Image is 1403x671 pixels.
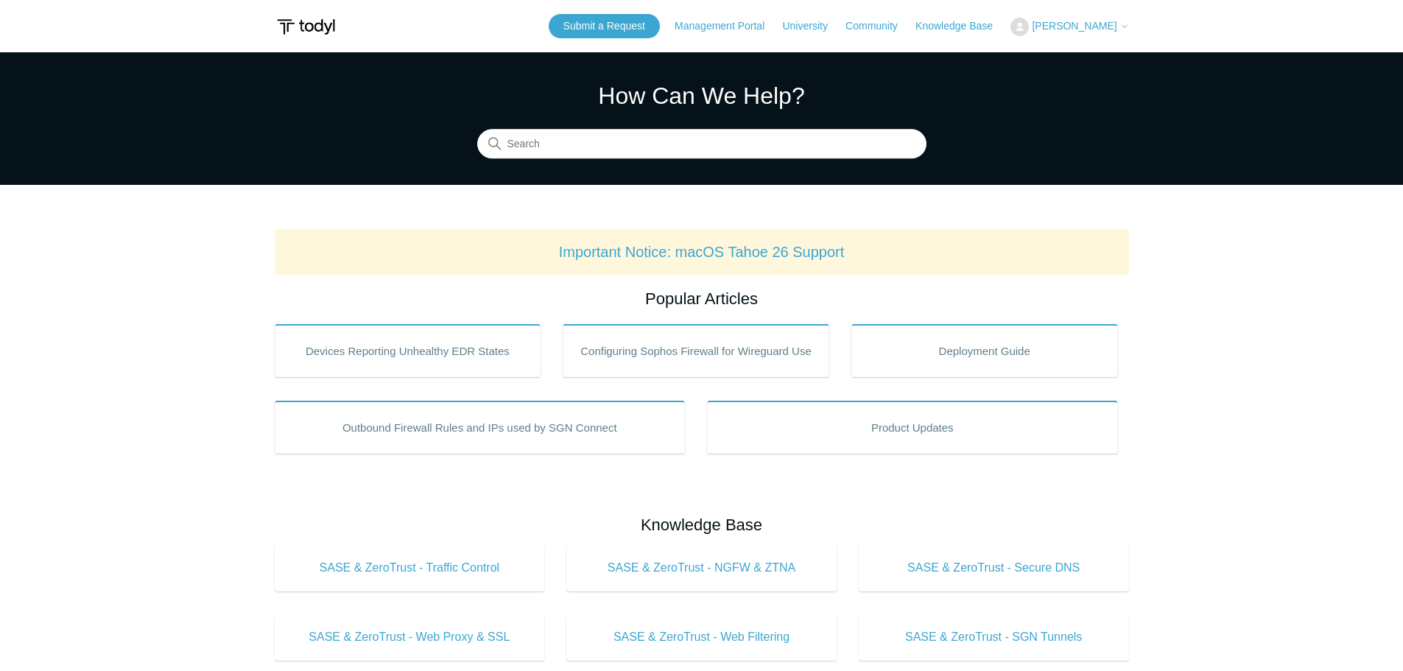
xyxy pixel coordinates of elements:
a: SASE & ZeroTrust - Secure DNS [859,544,1129,591]
a: SASE & ZeroTrust - Web Proxy & SSL [275,614,545,661]
a: University [782,18,842,34]
h1: How Can We Help? [477,78,926,113]
span: SASE & ZeroTrust - SGN Tunnels [881,628,1107,646]
a: Configuring Sophos Firewall for Wireguard Use [563,324,829,377]
a: SASE & ZeroTrust - SGN Tunnels [859,614,1129,661]
span: SASE & ZeroTrust - NGFW & ZTNA [588,559,815,577]
a: SASE & ZeroTrust - Traffic Control [275,544,545,591]
img: Todyl Support Center Help Center home page [275,13,337,41]
span: SASE & ZeroTrust - Traffic Control [297,559,523,577]
a: SASE & ZeroTrust - Web Filtering [566,614,837,661]
a: Knowledge Base [915,18,1008,34]
span: SASE & ZeroTrust - Web Proxy & SSL [297,628,523,646]
a: Deployment Guide [851,324,1118,377]
span: [PERSON_NAME] [1032,20,1117,32]
span: SASE & ZeroTrust - Web Filtering [588,628,815,646]
h2: Popular Articles [275,287,1129,311]
a: Important Notice: macOS Tahoe 26 Support [559,244,845,260]
a: Outbound Firewall Rules and IPs used by SGN Connect [275,401,686,454]
input: Search [477,130,926,159]
a: Submit a Request [549,14,660,38]
a: SASE & ZeroTrust - NGFW & ZTNA [566,544,837,591]
a: Devices Reporting Unhealthy EDR States [275,324,541,377]
a: Product Updates [707,401,1118,454]
span: SASE & ZeroTrust - Secure DNS [881,559,1107,577]
h2: Knowledge Base [275,513,1129,537]
a: Community [845,18,913,34]
button: [PERSON_NAME] [1010,18,1128,36]
a: Management Portal [675,18,779,34]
